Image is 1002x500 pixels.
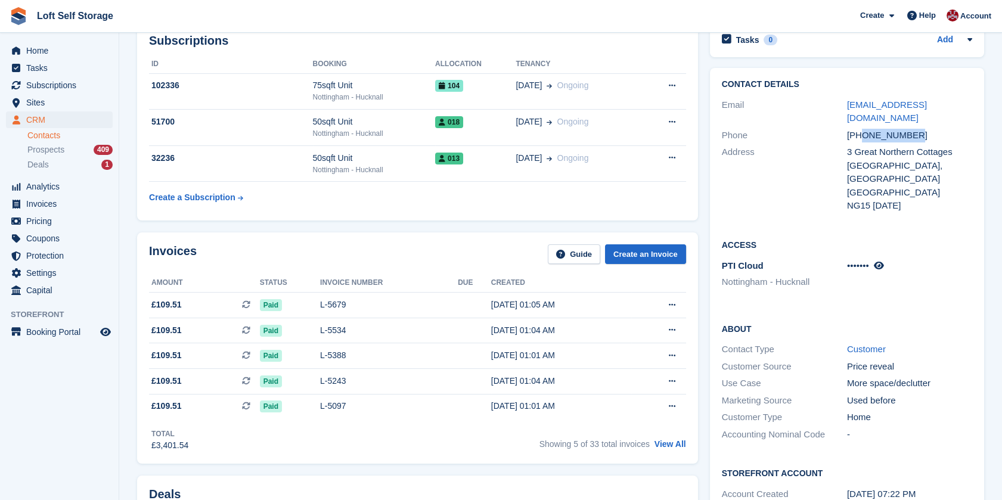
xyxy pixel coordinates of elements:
a: menu [6,213,113,229]
a: menu [6,178,113,195]
span: Coupons [26,230,98,247]
div: Nottingham - Hucknall [313,128,436,139]
a: Loft Self Storage [32,6,118,26]
span: 104 [435,80,463,92]
span: Paid [260,400,282,412]
div: Phone [722,129,847,142]
div: L-5097 [320,400,458,412]
div: £3,401.54 [151,439,188,452]
a: menu [6,282,113,299]
div: [PHONE_NUMBER] [847,129,972,142]
span: PTI Cloud [722,260,764,271]
div: 50sqft Unit [313,152,436,164]
span: Prospects [27,144,64,156]
div: [GEOGRAPHIC_DATA] [847,186,972,200]
th: ID [149,55,313,74]
img: stora-icon-8386f47178a22dfd0bd8f6a31ec36ba5ce8667c1dd55bd0f319d3a0aa187defe.svg [10,7,27,25]
span: Ongoing [557,117,588,126]
span: Showing 5 of 33 total invoices [539,439,650,449]
th: Invoice number [320,274,458,293]
span: Capital [26,282,98,299]
div: Nottingham - Hucknall [313,92,436,103]
span: Protection [26,247,98,264]
h2: About [722,322,972,334]
div: 32236 [149,152,313,164]
a: menu [6,42,113,59]
div: Total [151,428,188,439]
span: Ongoing [557,80,588,90]
div: [DATE] 01:04 AM [491,375,631,387]
div: [DATE] 01:04 AM [491,324,631,337]
th: Created [491,274,631,293]
div: Email [722,98,847,125]
a: menu [6,60,113,76]
div: L-5679 [320,299,458,311]
a: Create a Subscription [149,187,243,209]
a: menu [6,94,113,111]
div: [DATE] 01:05 AM [491,299,631,311]
span: Help [919,10,936,21]
span: Deals [27,159,49,170]
span: Sites [26,94,98,111]
div: L-5534 [320,324,458,337]
a: [EMAIL_ADDRESS][DOMAIN_NAME] [847,100,927,123]
h2: Invoices [149,244,197,264]
span: Tasks [26,60,98,76]
div: Marketing Source [722,394,847,408]
div: Contact Type [722,343,847,356]
div: Home [847,411,972,424]
h2: Storefront Account [722,467,972,479]
img: James Johnson [947,10,958,21]
a: menu [6,111,113,128]
div: Price reveal [847,360,972,374]
div: Customer Type [722,411,847,424]
div: Accounting Nominal Code [722,428,847,442]
div: 51700 [149,116,313,128]
div: 50sqft Unit [313,116,436,128]
div: - [847,428,972,442]
a: menu [6,324,113,340]
span: Storefront [11,309,119,321]
div: NG15 [DATE] [847,199,972,213]
span: Invoices [26,195,98,212]
span: 018 [435,116,463,128]
span: Subscriptions [26,77,98,94]
a: Preview store [98,325,113,339]
span: Settings [26,265,98,281]
span: Create [860,10,884,21]
a: Contacts [27,130,113,141]
span: CRM [26,111,98,128]
span: £109.51 [151,375,182,387]
div: 409 [94,145,113,155]
a: menu [6,230,113,247]
span: Paid [260,299,282,311]
th: Due [458,274,491,293]
span: £109.51 [151,400,182,412]
span: Ongoing [557,153,588,163]
a: menu [6,195,113,212]
li: Nottingham - Hucknall [722,275,847,289]
th: Allocation [435,55,516,74]
th: Amount [149,274,260,293]
span: Analytics [26,178,98,195]
div: Use Case [722,377,847,390]
span: [DATE] [516,79,542,92]
div: L-5388 [320,349,458,362]
span: Paid [260,375,282,387]
a: menu [6,77,113,94]
span: Booking Portal [26,324,98,340]
div: 3 Great Northern Cottages [847,145,972,159]
h2: Subscriptions [149,34,686,48]
div: Used before [847,394,972,408]
span: Account [960,10,991,22]
div: Address [722,145,847,213]
a: menu [6,265,113,281]
div: [DATE] 01:01 AM [491,400,631,412]
a: Add [937,33,953,47]
a: menu [6,247,113,264]
span: Paid [260,325,282,337]
div: 0 [764,35,777,45]
h2: Access [722,238,972,250]
a: View All [654,439,686,449]
th: Status [260,274,320,293]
